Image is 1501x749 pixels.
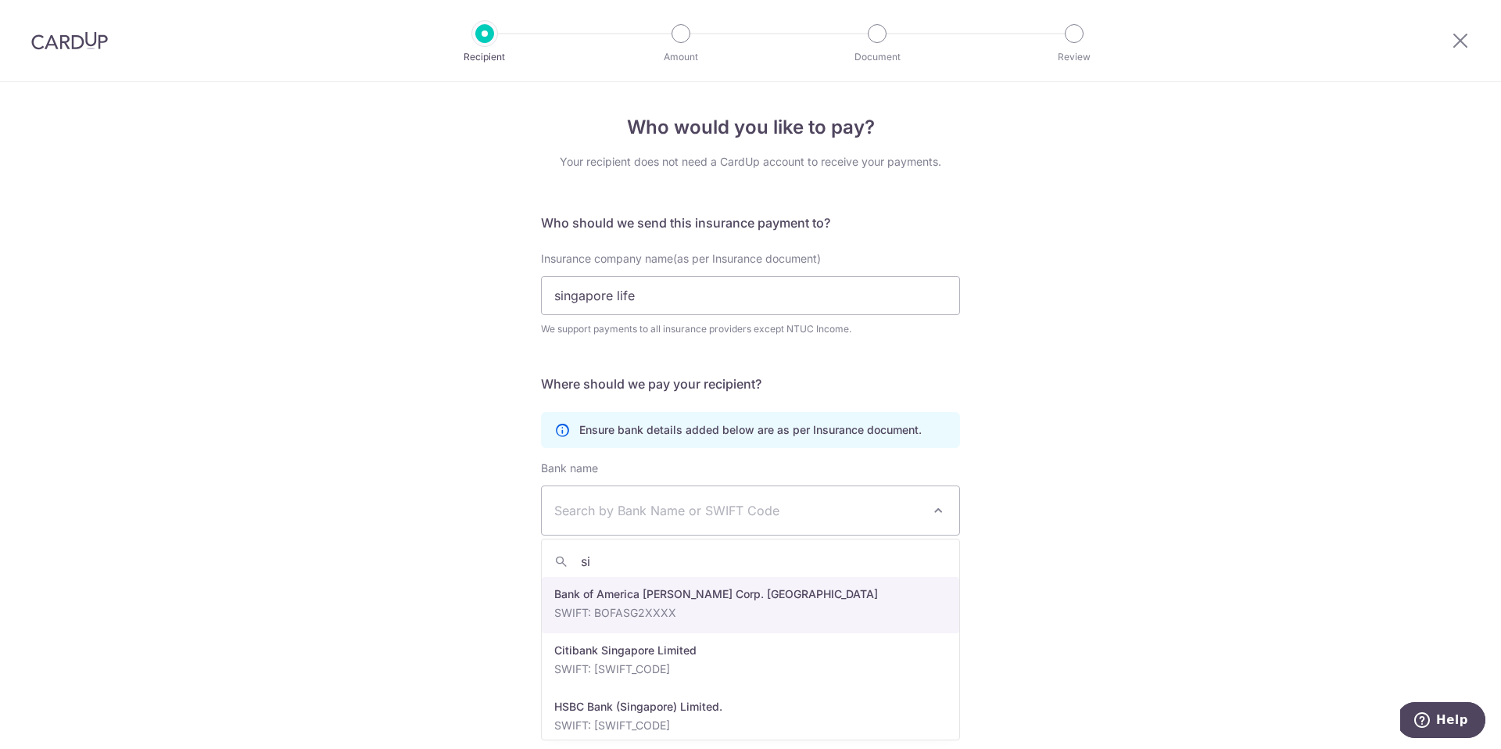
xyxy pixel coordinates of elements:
[1016,49,1132,65] p: Review
[554,699,947,715] p: HSBC Bank (Singapore) Limited.
[623,49,739,65] p: Amount
[541,321,960,337] div: We support payments to all insurance providers except NTUC Income.
[554,643,947,658] p: Citibank Singapore Limited
[36,11,68,25] span: Help
[1400,702,1485,741] iframe: Opens a widget where you can find more information
[819,49,935,65] p: Document
[554,718,947,733] p: SWIFT: [SWIFT_CODE]
[541,461,598,476] label: Bank name
[554,501,922,520] span: Search by Bank Name or SWIFT Code
[554,661,947,677] p: SWIFT: [SWIFT_CODE]
[541,113,960,142] h4: Who would you like to pay?
[541,252,821,265] span: Insurance company name(as per Insurance document)
[554,586,947,602] p: Bank of America [PERSON_NAME] Corp. [GEOGRAPHIC_DATA]
[31,31,108,50] img: CardUp
[541,374,960,393] h5: Where should we pay your recipient?
[541,213,960,232] h5: Who should we send this insurance payment to?
[541,154,960,170] div: Your recipient does not need a CardUp account to receive your payments.
[579,422,922,438] p: Ensure bank details added below are as per Insurance document.
[554,605,947,621] p: SWIFT: BOFASG2XXXX
[427,49,543,65] p: Recipient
